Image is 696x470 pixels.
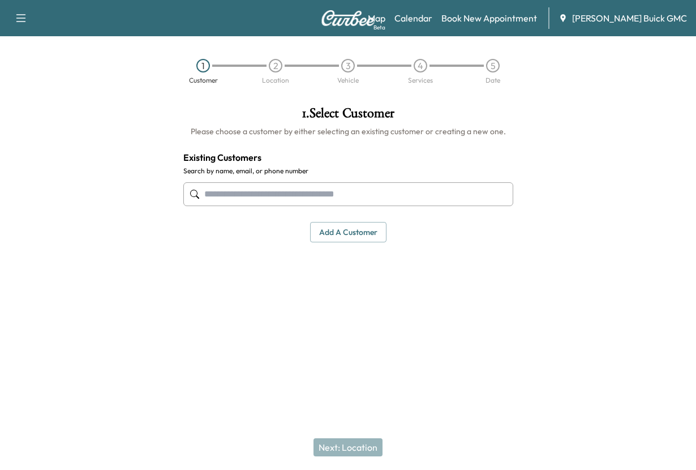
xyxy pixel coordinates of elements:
[368,11,385,25] a: MapBeta
[572,11,687,25] span: [PERSON_NAME] Buick GMC
[373,23,385,32] div: Beta
[441,11,537,25] a: Book New Appointment
[183,126,513,137] h6: Please choose a customer by either selecting an existing customer or creating a new one.
[183,166,513,176] label: Search by name, email, or phone number
[321,10,375,26] img: Curbee Logo
[486,59,500,72] div: 5
[196,59,210,72] div: 1
[269,59,282,72] div: 2
[414,59,427,72] div: 4
[262,77,289,84] div: Location
[394,11,432,25] a: Calendar
[341,59,355,72] div: 3
[486,77,500,84] div: Date
[183,106,513,126] h1: 1 . Select Customer
[408,77,433,84] div: Services
[337,77,359,84] div: Vehicle
[310,222,386,243] button: Add a customer
[183,151,513,164] h4: Existing Customers
[189,77,218,84] div: Customer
